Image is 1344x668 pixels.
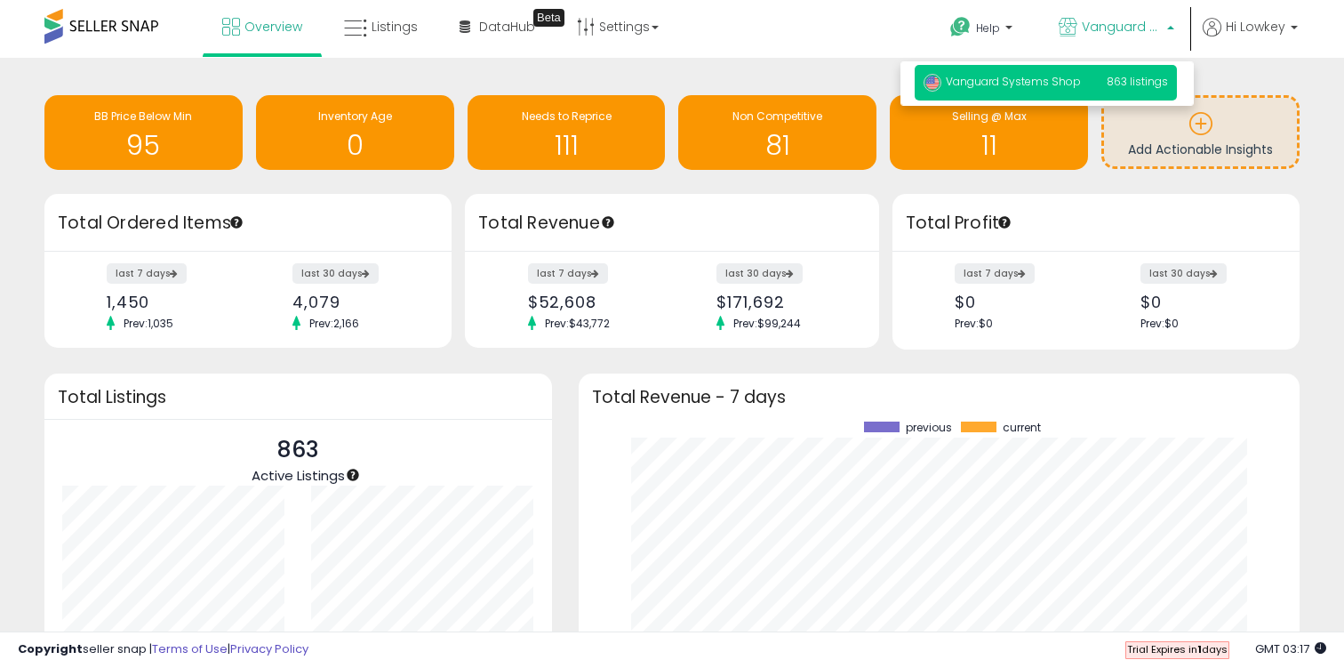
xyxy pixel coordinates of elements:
[1140,263,1227,284] label: last 30 days
[1140,316,1179,331] span: Prev: $0
[252,433,345,467] p: 863
[716,263,803,284] label: last 30 days
[228,214,244,230] div: Tooltip anchor
[1255,640,1326,657] span: 2025-10-9 03:17 GMT
[1107,74,1168,89] span: 863 listings
[479,18,535,36] span: DataHub
[345,467,361,483] div: Tooltip anchor
[528,293,659,311] div: $52,608
[949,16,972,38] i: Get Help
[252,466,345,485] span: Active Listings
[115,316,182,331] span: Prev: 1,035
[1140,293,1268,311] div: $0
[292,263,379,284] label: last 30 days
[906,211,1286,236] h3: Total Profit
[1003,422,1041,434] span: current
[152,640,228,657] a: Terms of Use
[687,131,868,160] h1: 81
[107,263,187,284] label: last 7 days
[372,18,418,36] span: Listings
[924,74,941,92] img: usa.png
[478,211,866,236] h3: Total Revenue
[528,263,608,284] label: last 7 days
[1127,642,1228,656] span: Trial Expires in days
[1128,141,1273,158] span: Add Actionable Insights
[1082,18,1162,36] span: Vanguard Systems Shop
[976,20,1000,36] span: Help
[18,641,308,658] div: seller snap | |
[522,109,612,124] span: Needs to Reprice
[536,316,619,331] span: Prev: $43,772
[716,293,847,311] div: $171,692
[678,95,876,170] a: Non Competitive 81
[955,263,1035,284] label: last 7 days
[955,316,993,331] span: Prev: $0
[1226,18,1285,36] span: Hi Lowkey
[256,95,454,170] a: Inventory Age 0
[1197,642,1202,656] b: 1
[600,214,616,230] div: Tooltip anchor
[58,211,438,236] h3: Total Ordered Items
[732,109,822,124] span: Non Competitive
[592,390,1286,404] h3: Total Revenue - 7 days
[244,18,302,36] span: Overview
[1104,98,1297,166] a: Add Actionable Insights
[18,640,83,657] strong: Copyright
[996,214,1012,230] div: Tooltip anchor
[1203,18,1298,58] a: Hi Lowkey
[906,422,952,434] span: previous
[292,293,420,311] div: 4,079
[936,3,1030,58] a: Help
[724,316,810,331] span: Prev: $99,244
[924,74,1081,89] span: Vanguard Systems Shop
[230,640,308,657] a: Privacy Policy
[533,9,564,27] div: Tooltip anchor
[468,95,666,170] a: Needs to Reprice 111
[53,131,234,160] h1: 95
[265,131,445,160] h1: 0
[107,293,235,311] div: 1,450
[476,131,657,160] h1: 111
[890,95,1088,170] a: Selling @ Max 11
[58,390,539,404] h3: Total Listings
[94,109,192,124] span: BB Price Below Min
[955,293,1083,311] div: $0
[899,131,1079,160] h1: 11
[300,316,368,331] span: Prev: 2,166
[44,95,243,170] a: BB Price Below Min 95
[952,109,1027,124] span: Selling @ Max
[318,109,392,124] span: Inventory Age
